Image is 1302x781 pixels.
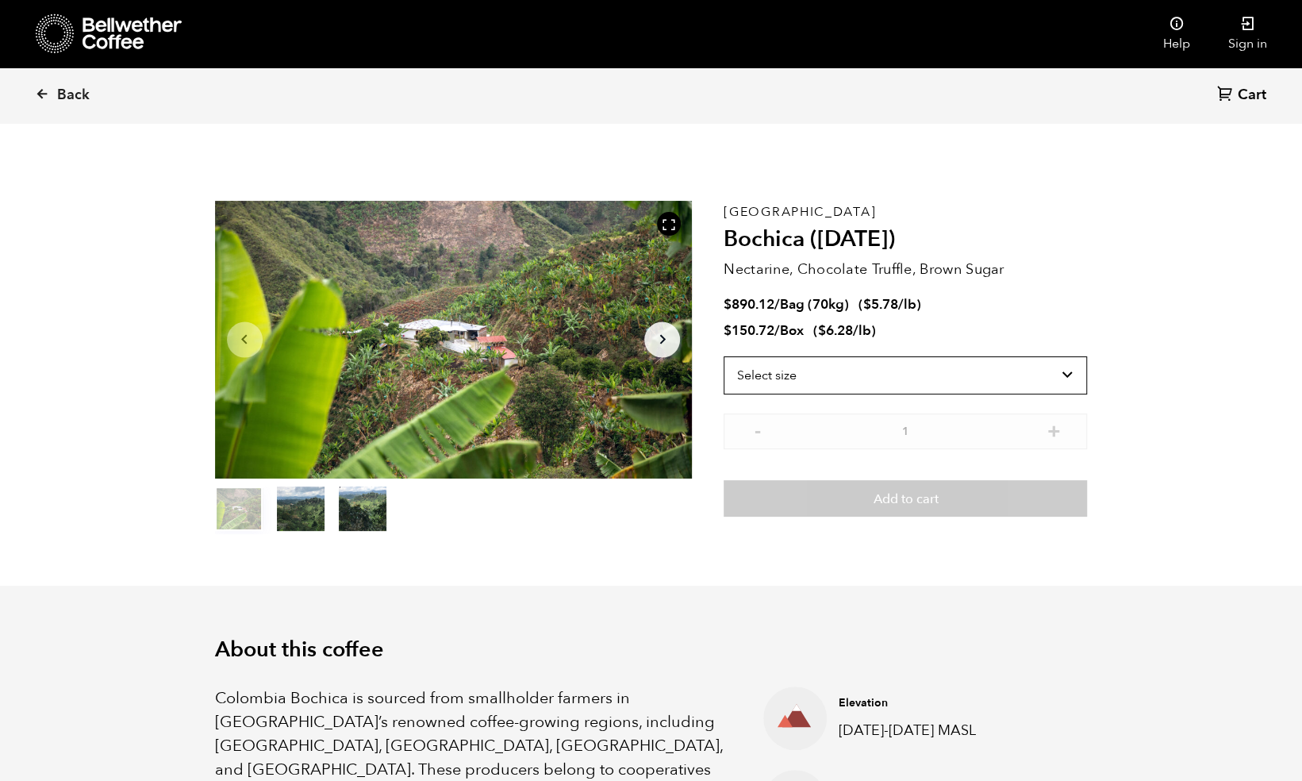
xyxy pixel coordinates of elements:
[774,321,780,340] span: /
[863,295,898,314] bdi: 5.78
[724,295,774,314] bdi: 890.12
[1217,85,1270,106] a: Cart
[724,259,1087,280] p: Nectarine, Chocolate Truffle, Brown Sugar
[818,321,826,340] span: $
[858,295,921,314] span: ( )
[1043,421,1063,437] button: +
[57,86,90,105] span: Back
[724,226,1087,253] h2: Bochica ([DATE])
[215,637,1088,663] h2: About this coffee
[898,295,916,314] span: /lb
[839,720,989,741] p: [DATE]-[DATE] MASL
[780,321,804,340] span: Box
[724,321,732,340] span: $
[863,295,871,314] span: $
[853,321,871,340] span: /lb
[839,695,989,711] h4: Elevation
[1238,86,1266,105] span: Cart
[774,295,780,314] span: /
[813,321,876,340] span: ( )
[724,480,1087,517] button: Add to cart
[747,421,767,437] button: -
[780,295,849,314] span: Bag (70kg)
[724,295,732,314] span: $
[818,321,853,340] bdi: 6.28
[724,321,774,340] bdi: 150.72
